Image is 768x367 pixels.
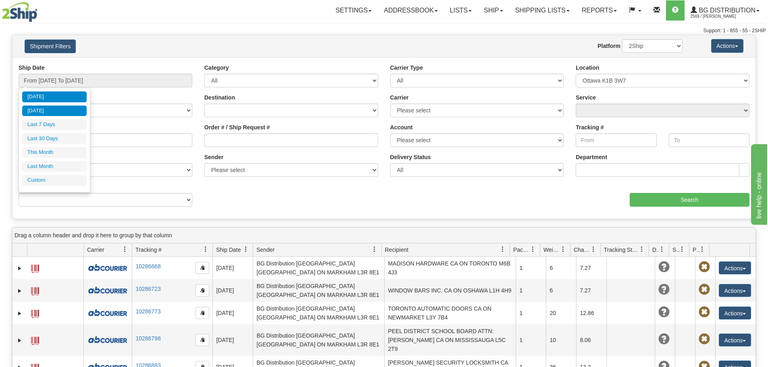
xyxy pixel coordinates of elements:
a: Expand [16,336,24,344]
span: Pickup Not Assigned [699,307,710,318]
td: 6 [546,279,576,302]
td: 7.27 [576,257,606,279]
a: 10286723 [135,286,160,292]
button: Actions [719,284,751,297]
img: 10087 - A&B Courier [87,335,128,345]
td: BG Distribution [GEOGRAPHIC_DATA] [GEOGRAPHIC_DATA] ON MARKHAM L3R 8E1 [253,279,384,302]
td: [DATE] [212,324,253,356]
div: Support: 1 - 855 - 55 - 2SHIP [2,27,766,34]
td: 1 [516,324,546,356]
button: Actions [711,39,743,53]
img: logo2569.jpg [2,2,37,22]
a: Expand [16,309,24,317]
input: From [576,133,656,147]
td: 10 [546,324,576,356]
label: Destination [204,93,235,102]
span: Packages [513,246,530,254]
td: TORONTO AUTOMATIC DOORS CA ON NEWMARKET L3Y 7B4 [384,302,516,324]
a: Settings [329,0,378,21]
a: Shipping lists [509,0,576,21]
span: Weight [543,246,560,254]
label: Order # / Ship Request # [204,123,270,131]
td: PEEL DISTRICT SCHOOL BOARD ATTN: [PERSON_NAME] CA ON MISSISSAUGA L5C 2T9 [384,324,516,356]
a: Label [31,261,39,274]
td: 12.86 [576,302,606,324]
a: Tracking # filter column settings [199,243,212,256]
td: BG Distribution [GEOGRAPHIC_DATA] [GEOGRAPHIC_DATA] ON MARKHAM L3R 8E1 [253,324,384,356]
a: Ship [478,0,509,21]
button: Shipment Filters [25,39,76,53]
td: BG Distribution [GEOGRAPHIC_DATA] [GEOGRAPHIC_DATA] ON MARKHAM L3R 8E1 [253,257,384,279]
span: Pickup Not Assigned [699,334,710,345]
button: Actions [719,307,751,319]
label: Platform [597,42,620,50]
button: Copy to clipboard [196,262,209,274]
td: BG Distribution [GEOGRAPHIC_DATA] [GEOGRAPHIC_DATA] ON MARKHAM L3R 8E1 [253,302,384,324]
span: Delivery Status [652,246,659,254]
a: Recipient filter column settings [496,243,510,256]
a: Pickup Status filter column settings [695,243,709,256]
div: grid grouping header [12,228,756,243]
span: Unknown [658,334,670,345]
span: Pickup Not Assigned [699,284,710,295]
label: Department [576,153,607,161]
label: Location [576,64,599,72]
img: 10087 - A&B Courier [87,263,128,273]
a: Expand [16,264,24,272]
a: Label [31,306,39,319]
td: 7.27 [576,279,606,302]
div: live help - online [6,5,75,15]
a: Label [31,284,39,297]
iframe: chat widget [749,142,767,224]
li: [DATE] [22,91,87,102]
a: Shipment Issues filter column settings [675,243,689,256]
td: 6 [546,257,576,279]
span: Unknown [658,307,670,318]
a: Charge filter column settings [587,243,600,256]
li: Last 30 Days [22,133,87,144]
label: Tracking # [576,123,604,131]
label: Sender [204,153,223,161]
button: Actions [719,261,751,274]
button: Copy to clipboard [196,307,209,319]
td: 8.06 [576,324,606,356]
td: [DATE] [212,257,253,279]
span: Sender [256,246,275,254]
label: Category [204,64,229,72]
td: 1 [516,257,546,279]
a: Lists [444,0,478,21]
span: Charge [574,246,591,254]
li: Last Month [22,161,87,172]
label: Account [390,123,413,131]
span: Tracking Status [604,246,639,254]
a: Ship Date filter column settings [239,243,253,256]
span: Unknown [658,261,670,273]
a: Carrier filter column settings [118,243,132,256]
img: 10087 - A&B Courier [87,286,128,295]
input: Search [630,193,749,207]
li: [DATE] [22,106,87,116]
button: Actions [719,334,751,346]
a: 10286773 [135,308,160,315]
span: Tracking # [135,246,162,254]
label: Carrier [390,93,409,102]
a: Label [31,333,39,346]
li: This Month [22,147,87,158]
a: BG Distribution 2569 / [PERSON_NAME] [685,0,766,21]
label: Carrier Type [390,64,423,72]
span: Carrier [87,246,104,254]
li: Custom [22,175,87,186]
td: 20 [546,302,576,324]
span: Ship Date [216,246,241,254]
a: Delivery Status filter column settings [655,243,669,256]
span: Recipient [385,246,408,254]
input: To [669,133,749,147]
a: Weight filter column settings [556,243,570,256]
a: Expand [16,287,24,295]
button: Copy to clipboard [196,334,209,346]
label: Delivery Status [390,153,431,161]
li: Last 7 Days [22,119,87,130]
td: WINDOW BARS INC. CA ON OSHAWA L1H 4H9 [384,279,516,302]
a: Reports [576,0,623,21]
td: 1 [516,279,546,302]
